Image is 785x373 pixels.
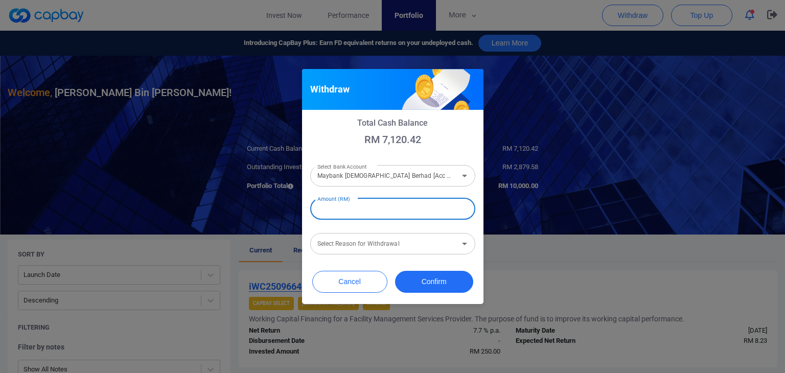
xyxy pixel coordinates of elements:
[310,83,350,96] h5: Withdraw
[457,237,472,251] button: Open
[457,169,472,183] button: Open
[310,133,475,146] p: RM 7,120.42
[395,271,473,293] button: Confirm
[312,271,387,293] button: Cancel
[317,160,367,173] label: Select Bank Account
[310,118,475,128] p: Total Cash Balance
[317,195,350,203] label: Amount (RM)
